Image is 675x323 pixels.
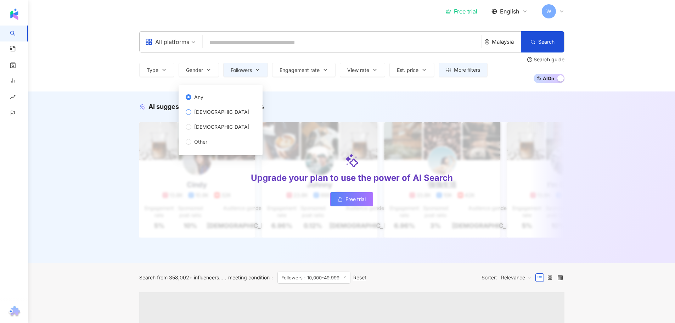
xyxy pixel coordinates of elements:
[191,138,210,146] span: Other
[191,123,252,131] span: [DEMOGRAPHIC_DATA]
[484,39,490,45] span: environment
[538,39,555,45] span: Search
[397,67,418,73] span: Est. price
[9,9,20,20] img: logo icon
[139,63,174,77] button: Type
[534,57,564,62] div: Search guide
[186,67,203,73] span: Gender
[10,26,35,42] a: search
[147,67,158,73] span: Type
[191,108,252,116] span: [DEMOGRAPHIC_DATA]
[179,63,219,77] button: Gender
[280,67,320,73] span: Engagement rate
[445,8,477,15] a: Free trial
[500,7,519,15] span: English
[272,63,336,77] button: Engagement rate
[527,57,532,62] span: question-circle
[139,275,223,280] div: Search from 358,002+ influencers...
[389,63,434,77] button: Est. price
[482,272,535,283] div: Sorter:
[10,90,16,106] span: rise
[345,196,366,202] span: Free trial
[223,63,268,77] button: Followers
[330,192,373,206] a: Free trial
[340,63,385,77] button: View rate
[251,172,453,184] div: Upgrade your plan to use the power of AI Search
[145,38,152,45] span: appstore
[231,67,252,73] span: Followers
[7,306,21,317] img: chrome extension
[454,67,480,73] span: More filters
[546,7,551,15] span: W
[223,274,275,280] span: meeting condition ：
[145,36,189,48] div: All platforms
[501,272,531,283] span: Relevance
[492,39,521,45] div: Malaysia
[277,272,350,284] span: Followers：10,000-49,999
[521,31,564,52] button: Search
[353,275,366,280] div: Reset
[191,93,206,101] span: Any
[148,102,264,111] div: AI suggests ：
[347,67,369,73] span: View rate
[439,63,488,77] button: More filters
